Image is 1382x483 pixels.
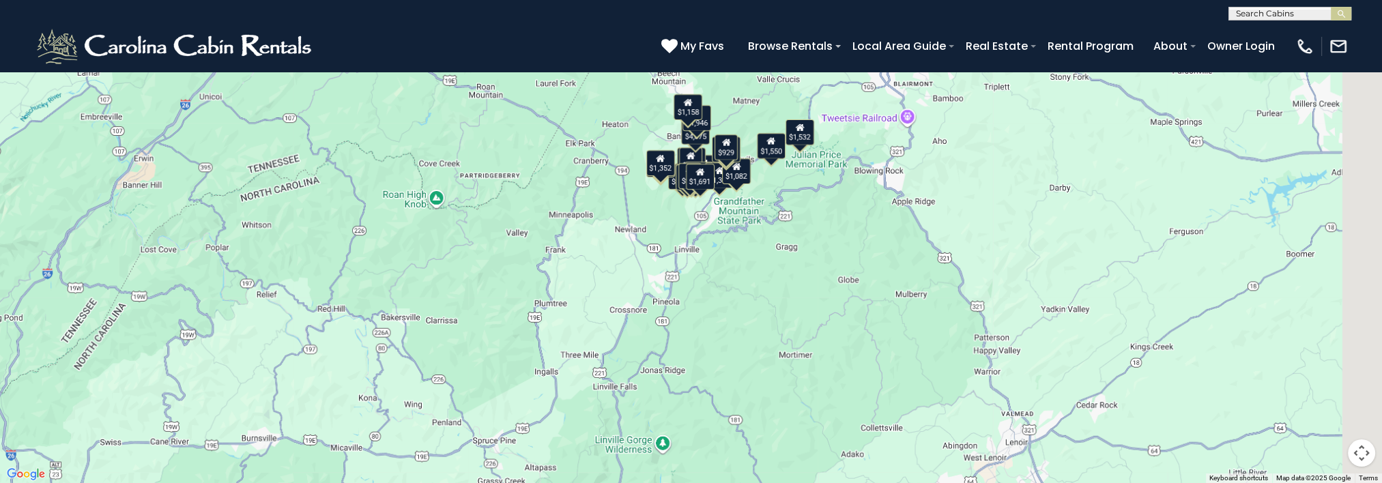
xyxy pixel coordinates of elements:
a: Terms (opens in new tab) [1359,474,1378,482]
a: About [1147,34,1194,58]
a: Real Estate [959,34,1035,58]
img: mail-regular-white.png [1329,37,1348,56]
span: My Favs [680,38,724,55]
button: Keyboard shortcuts [1209,473,1268,483]
a: Browse Rentals [741,34,839,58]
span: Map data ©2025 Google [1276,474,1351,482]
img: White-1-2.png [34,26,317,67]
a: Owner Login [1200,34,1282,58]
img: phone-regular-white.png [1295,37,1314,56]
button: Map camera controls [1348,439,1375,467]
a: Rental Program [1041,34,1140,58]
a: My Favs [661,38,728,55]
a: Local Area Guide [846,34,953,58]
